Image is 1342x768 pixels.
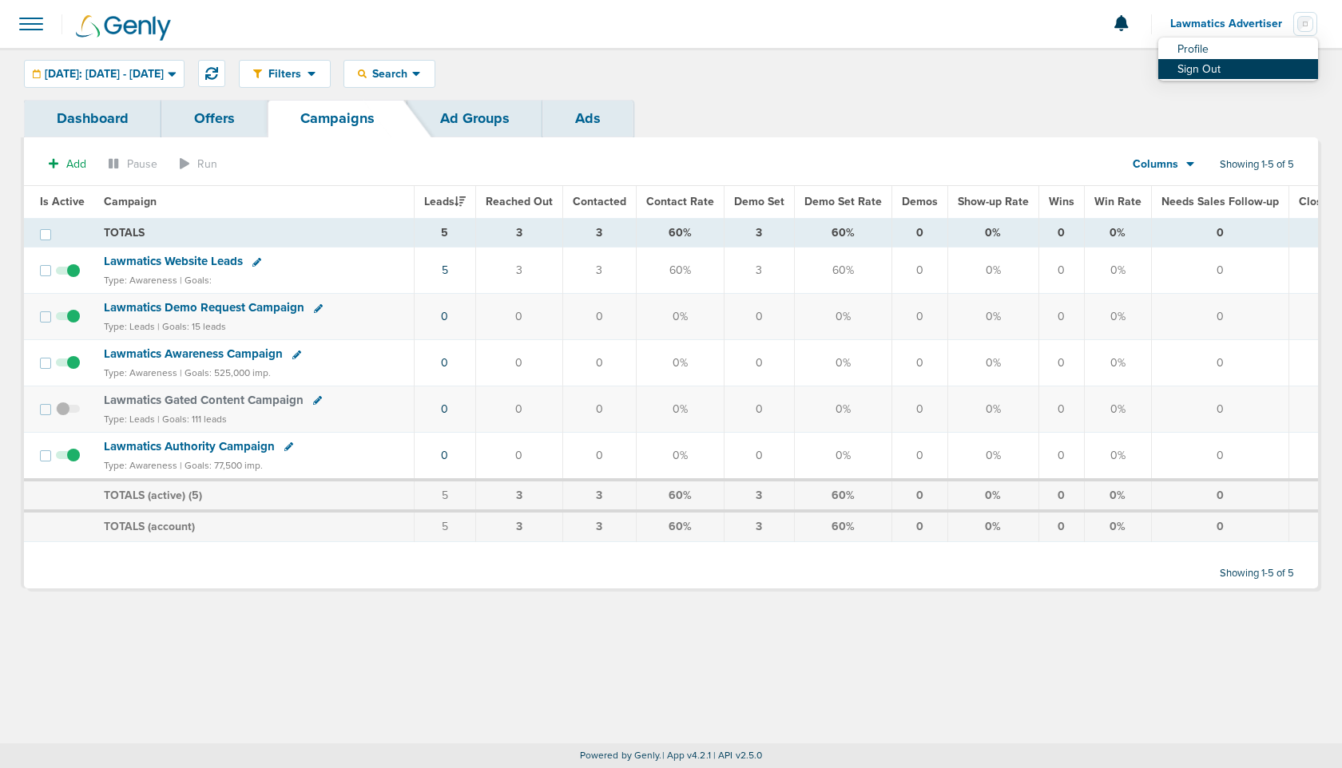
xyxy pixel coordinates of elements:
a: 5 [442,263,448,277]
td: 3 [724,480,794,512]
small: Type: Awareness [104,367,177,378]
td: 3 [724,511,794,541]
span: | API v2.5.0 [713,750,762,761]
td: 3 [562,480,636,512]
span: [DATE]: [DATE] - [DATE] [45,69,164,80]
td: TOTALS [94,218,414,247]
td: 0% [636,294,724,340]
span: Lawmatics Website Leads [104,254,243,268]
td: 0% [947,294,1038,340]
small: | Goals: [180,275,212,286]
td: 0% [947,511,1038,541]
td: 0 [891,432,947,479]
td: 0% [1084,340,1151,386]
td: 3 [724,247,794,294]
span: 5 [192,489,199,502]
small: | Goals: 77,500 imp. [180,460,263,471]
td: 3 [475,218,562,247]
td: 0 [1151,218,1288,247]
td: TOTALS (active) ( ) [94,480,414,512]
td: 0 [475,386,562,433]
td: 0 [891,247,947,294]
td: 3 [475,247,562,294]
td: 3 [724,218,794,247]
a: 0 [441,356,448,370]
a: Campaigns [268,100,407,137]
span: Lawmatics Authority Campaign [104,439,275,453]
td: 0 [562,432,636,479]
td: 0 [891,511,947,541]
small: Type: Awareness [104,275,177,286]
span: Leads [424,195,466,208]
td: 0 [1038,218,1084,247]
td: 0 [724,432,794,479]
td: 0 [891,294,947,340]
a: Offers [161,100,268,137]
span: Lawmatics Gated Content Campaign [104,393,304,407]
span: Showing 1-5 of 5 [1220,158,1294,172]
td: 60% [636,511,724,541]
span: Needs Sales Follow-up [1161,195,1279,208]
td: 0 [475,432,562,479]
td: 0 [1038,511,1084,541]
a: 0 [441,310,448,323]
span: Columns [1133,156,1178,172]
span: Filters [262,67,308,81]
td: 0% [1084,432,1151,479]
td: 0 [562,294,636,340]
td: 0 [1151,511,1288,541]
td: 0% [947,247,1038,294]
td: 3 [562,511,636,541]
td: 0% [1084,386,1151,433]
td: 0 [1151,247,1288,294]
td: 0% [636,340,724,386]
a: 0 [441,402,448,416]
span: Contacted [573,195,626,208]
span: Add [66,157,86,171]
td: 0 [724,386,794,433]
td: 3 [562,218,636,247]
td: 0 [1151,294,1288,340]
td: 60% [636,480,724,512]
td: 0 [1038,294,1084,340]
td: TOTALS (account) [94,511,414,541]
a: Ad Groups [407,100,542,137]
td: 0% [794,386,891,433]
td: 0 [1151,480,1288,512]
td: 60% [794,480,891,512]
td: 0% [947,386,1038,433]
span: Lawmatics Awareness Campaign [104,346,283,361]
small: Type: Awareness [104,460,177,471]
span: Lawmatics Demo Request Campaign [104,300,304,315]
td: 0 [1038,480,1084,512]
span: Showing 1-5 of 5 [1220,567,1294,580]
td: 0% [1084,218,1151,247]
td: 0 [1038,386,1084,433]
td: 0 [1038,247,1084,294]
span: Demo Set [734,195,784,208]
span: Show-up Rate [958,195,1029,208]
span: Demo Set Rate [804,195,882,208]
td: 60% [636,218,724,247]
td: 60% [636,247,724,294]
span: | App v4.2.1 [662,750,711,761]
small: Type: Leads [104,321,155,332]
td: 5 [414,511,475,541]
span: Lawmatics Advertiser [1170,18,1293,30]
td: 3 [475,480,562,512]
ul: Lawmatics Advertiser [1158,38,1318,81]
a: Sign Out [1158,59,1318,79]
td: 0 [891,340,947,386]
span: Search [367,67,412,81]
td: 0 [1038,340,1084,386]
small: | Goals: 111 leads [157,414,227,425]
td: 0 [891,480,947,512]
td: 0% [947,480,1038,512]
span: Is Active [40,195,85,208]
span: Campaign [104,195,157,208]
span: Demos [902,195,938,208]
a: Ads [542,100,633,137]
span: Wins [1049,195,1074,208]
td: 0% [1084,294,1151,340]
a: 0 [441,449,448,462]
